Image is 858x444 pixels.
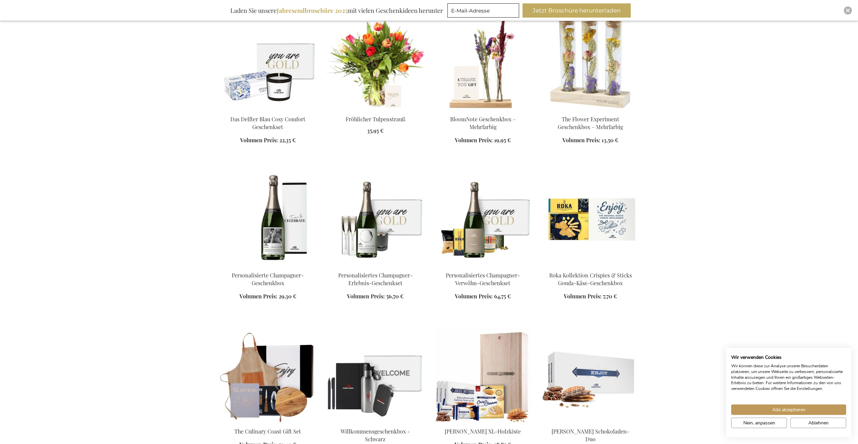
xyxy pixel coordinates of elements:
[445,428,521,435] a: [PERSON_NAME] XL-Holzkiste
[435,419,531,426] a: Jules Destrooper XL Wooden Box Personalised 1
[219,327,316,422] img: The Culinary Coast Gift Set
[230,116,305,130] a: Das Delfter Blau Cosy Comfort Geschenkset
[844,6,852,15] div: Close
[558,116,623,130] a: The Flower Experiment Geschenkbox – Mehrfarbig
[494,137,511,144] span: 19,95 €
[562,137,618,144] a: Volumen Preis: 13,50 €
[450,116,516,130] a: BloomNote Geschenkbox – Mehrfarbig
[523,3,631,18] button: Jetzt Broschüre herunterladen
[808,419,829,426] span: Ablehnen
[562,137,600,144] span: Volumen Preis:
[219,419,316,426] a: The Culinary Coast Gift Set
[731,363,846,392] p: Wir können diese zur Analyse unserer Besucherdaten platzieren, um unsere Webseite zu verbessern, ...
[772,406,806,413] span: Alle akzeptieren
[435,107,531,114] a: BloomNote Gift Box - Multicolor
[446,272,520,287] a: Personalisiertes Champagner-Verwöhn-Geschenkset
[341,428,410,443] a: Willkommensgeschenkbox - Schwarz
[455,293,511,300] a: Volumen Preis: 64,75 €
[552,428,629,443] a: [PERSON_NAME] Schokoladen-Duo
[455,137,493,144] span: Volumen Preis:
[790,418,846,428] button: Alle verweigern cookies
[542,171,639,266] img: Roka Collection Crispies & Sticks Gouda Cheese Gift Box
[346,116,405,123] a: Fröhlicher Tulpenstrauß
[219,263,316,270] a: Personalisierte Champagner-Geschenkbox
[327,15,424,110] img: Cheerful Tulip Flower Bouquet
[327,171,424,266] img: Personalisiertes Champagner-Erlebnis-Geschenkset
[731,418,787,428] button: cookie Einstellungen anpassen
[435,263,531,270] a: Personalisiertes Champagner-Verwöhn-Geschenkset
[846,8,850,13] img: Close
[327,419,424,426] a: Welcome Aboard Gift Box - Black
[219,107,316,114] a: Delft's Cosy Comfort Gift Set
[277,6,348,15] b: Jahresendbroschüre 2025
[447,3,521,20] form: marketing offers and promotions
[279,137,296,144] span: 22,35 €
[743,419,775,426] span: Nein, anpassen
[564,293,617,300] a: Volumen Preis: 7,70 €
[234,428,301,435] a: The Culinary Coast Gift Set
[542,327,639,422] img: Jules Destrooper Chocolate Duo
[564,293,602,300] span: Volumen Preis:
[279,293,296,300] span: 29,30 €
[240,137,296,144] a: Volumen Preis: 22,35 €
[542,15,639,110] img: The Flower Experiment Gift Box - Multi
[455,293,493,300] span: Volumen Preis:
[542,419,639,426] a: Jules Destrooper Chocolate Duo
[435,15,531,110] img: BloomNote Gift Box - Multicolor
[219,171,316,266] img: Personalisierte Champagner-Geschenkbox
[239,293,296,300] a: Volumen Preis: 29,30 €
[219,15,316,110] img: Delft's Cosy Comfort Gift Set
[731,404,846,415] button: Akzeptieren Sie alle cookies
[455,137,511,144] a: Volumen Preis: 19,95 €
[542,263,639,270] a: Roka Collection Crispies & Sticks Gouda Cheese Gift Box
[542,107,639,114] a: The Flower Experiment Gift Box - Multi
[367,127,384,134] span: 35,95 €
[239,293,277,300] span: Volumen Preis:
[227,3,446,18] div: Laden Sie unsere mit vielen Geschenkideen herunter
[435,327,531,422] img: Jules Destrooper XL Wooden Box Personalised 1
[232,272,304,287] a: Personalisierte Champagner-Geschenkbox
[549,272,632,287] a: Roka Kollektion Crispies & Sticks Gouda-Käse-Geschenkbox
[602,137,618,144] span: 13,50 €
[447,3,519,18] input: E-Mail-Adresse
[435,171,531,266] img: Personalisiertes Champagner-Verwöhn-Geschenkset
[240,137,278,144] span: Volumen Preis:
[731,354,846,361] h2: Wir verwenden Cookies
[327,327,424,422] img: Welcome Aboard Gift Box - Black
[327,107,424,114] a: Cheerful Tulip Flower Bouquet
[494,293,511,300] span: 64,75 €
[603,293,617,300] span: 7,70 €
